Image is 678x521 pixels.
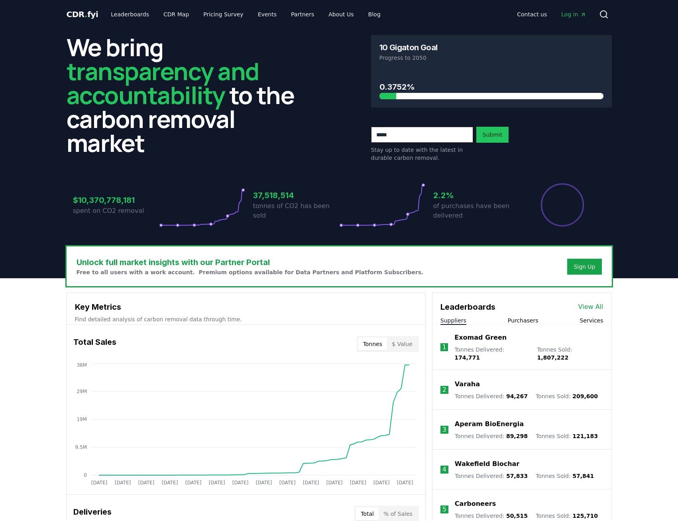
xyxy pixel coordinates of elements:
p: spent on CO2 removal [73,206,159,216]
nav: Main [511,7,592,22]
button: Submit [476,127,509,143]
h3: 37,518,514 [253,189,339,201]
span: transparency and accountability [67,55,259,111]
p: 1 [442,342,446,352]
button: Services [580,317,603,324]
a: Pricing Survey [197,7,250,22]
tspan: 0 [84,472,87,478]
span: 89,298 [506,433,528,439]
button: Suppliers [440,317,466,324]
p: Tonnes Sold : [536,392,598,400]
span: 94,267 [506,393,528,399]
nav: Main [104,7,387,22]
tspan: [DATE] [397,480,413,486]
tspan: [DATE] [114,480,131,486]
tspan: [DATE] [91,480,107,486]
tspan: [DATE] [373,480,389,486]
h3: Total Sales [73,336,116,352]
a: Events [252,7,283,22]
tspan: 29M [77,389,87,394]
tspan: [DATE] [232,480,248,486]
a: Carboneers [455,499,496,509]
a: Blog [362,7,387,22]
a: Sign Up [574,263,595,271]
a: Log in [555,7,592,22]
button: Total [356,507,379,520]
a: About Us [322,7,360,22]
tspan: [DATE] [279,480,295,486]
p: Progress to 2050 [379,54,603,62]
tspan: [DATE] [138,480,154,486]
div: Percentage of sales delivered [540,183,585,227]
span: 1,807,222 [537,354,568,361]
h3: Unlock full market insights with our Partner Portal [77,256,424,268]
p: tonnes of CO2 has been sold [253,201,339,220]
a: CDR.fyi [67,9,98,20]
span: 125,710 [572,513,598,519]
p: 5 [442,505,446,514]
button: Purchasers [508,317,538,324]
span: 57,833 [506,473,528,479]
span: . [85,10,87,19]
p: Tonnes Sold : [536,512,598,520]
tspan: [DATE] [185,480,201,486]
h3: 2.2% [433,189,519,201]
tspan: [DATE] [326,480,342,486]
button: Sign Up [567,259,601,275]
button: % of Sales [379,507,417,520]
tspan: [DATE] [303,480,319,486]
tspan: 9.5M [75,444,86,450]
span: Log in [561,10,586,18]
tspan: [DATE] [208,480,225,486]
p: Tonnes Sold : [537,346,603,362]
a: Varaha [455,379,480,389]
p: Tonnes Delivered : [454,346,529,362]
p: 2 [442,385,446,395]
span: 50,515 [506,513,528,519]
span: 57,841 [572,473,594,479]
p: Tonnes Delivered : [455,512,528,520]
p: Tonnes Delivered : [455,472,528,480]
h3: 0.3752% [379,81,603,93]
a: Partners [285,7,320,22]
a: Leaderboards [104,7,155,22]
span: 174,771 [454,354,480,361]
span: CDR fyi [67,10,98,19]
p: 4 [442,465,446,474]
tspan: [DATE] [255,480,272,486]
h3: Leaderboards [440,301,495,313]
tspan: 19M [77,417,87,422]
p: Tonnes Delivered : [455,432,528,440]
p: Tonnes Sold : [536,432,598,440]
h3: Key Metrics [75,301,417,313]
tspan: 38M [77,362,87,368]
p: 3 [442,425,446,434]
tspan: [DATE] [350,480,366,486]
span: 209,600 [572,393,598,399]
a: Aperam BioEnergia [455,419,524,429]
p: Tonnes Delivered : [455,392,528,400]
h2: We bring to the carbon removal market [67,35,307,155]
a: CDR Map [157,7,195,22]
p: Free to all users with a work account. Premium options available for Data Partners and Platform S... [77,268,424,276]
a: View All [578,302,603,312]
p: Find detailed analysis of carbon removal data through time. [75,315,417,323]
h3: 10 Gigaton Goal [379,43,438,51]
p: Tonnes Sold : [536,472,594,480]
tspan: [DATE] [161,480,178,486]
button: $ Value [387,338,417,350]
a: Exomad Green [454,333,507,342]
p: of purchases have been delivered [433,201,519,220]
button: Tonnes [358,338,387,350]
a: Contact us [511,7,553,22]
span: 121,183 [572,433,598,439]
p: Stay up to date with the latest in durable carbon removal. [371,146,473,162]
a: Wakefield Biochar [455,459,519,469]
h3: $10,370,778,181 [73,194,159,206]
